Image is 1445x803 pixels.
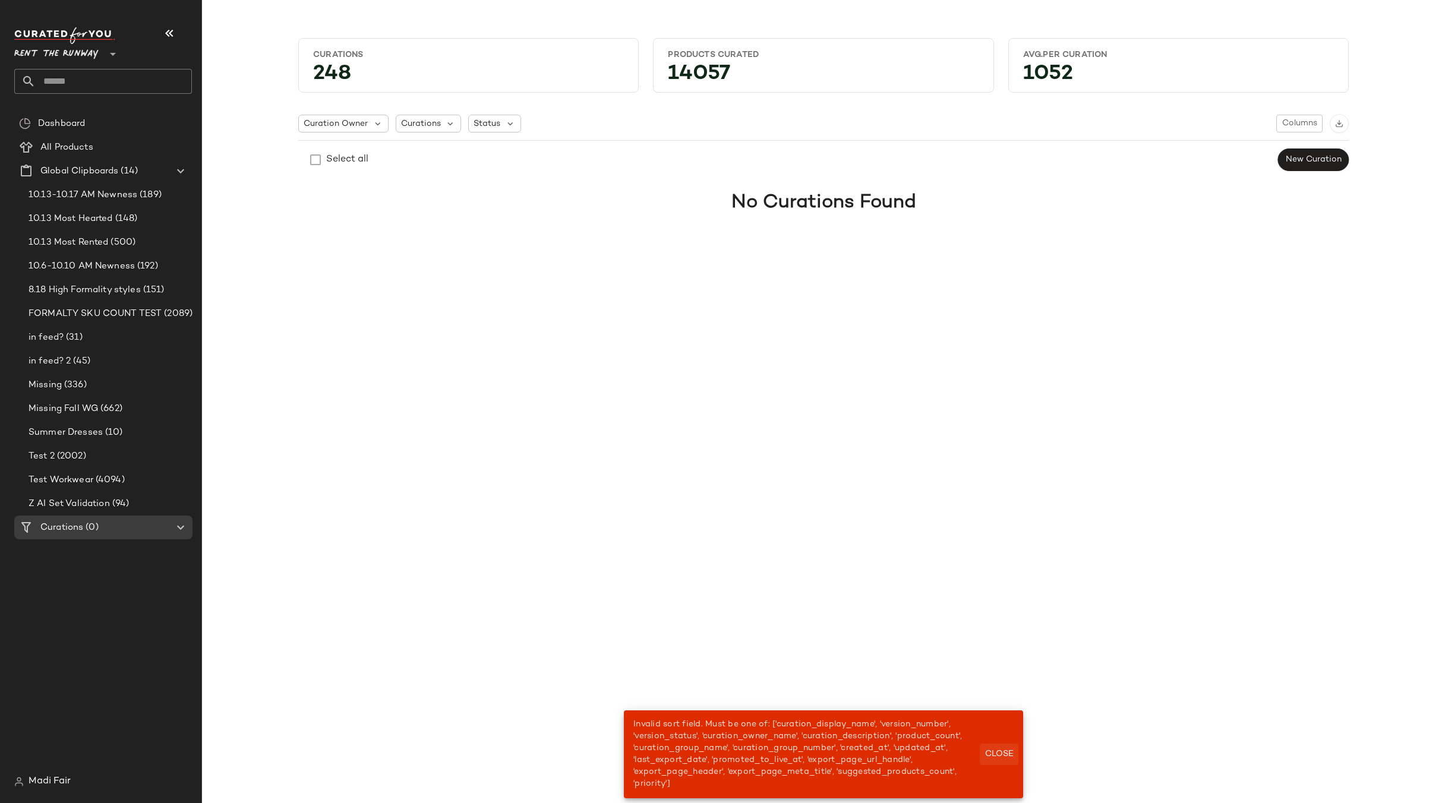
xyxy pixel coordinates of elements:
[658,65,988,87] div: 14057
[83,521,98,535] span: (0)
[14,777,24,786] img: svg%3e
[29,497,110,511] span: Z AI Set Validation
[98,402,122,416] span: (662)
[1023,49,1334,61] div: Avg.per Curation
[29,402,98,416] span: Missing Fall WG
[113,212,138,226] span: (148)
[38,117,85,131] span: Dashboard
[985,750,1014,759] span: Close
[731,188,916,217] h1: No Curations Found
[93,473,125,487] span: (4094)
[980,744,1018,765] button: Close
[1278,148,1349,171] button: New Curation
[313,49,624,61] div: Curations
[29,378,62,392] span: Missing
[29,426,103,440] span: Summer Dresses
[304,65,633,87] div: 248
[1285,155,1342,165] span: New Curation
[29,331,64,344] span: in feed?
[141,283,165,297] span: (151)
[19,118,31,129] img: svg%3e
[29,473,93,487] span: Test Workwear
[29,260,135,273] span: 10.6-10.10 AM Newness
[1282,119,1317,128] span: Columns
[110,497,130,511] span: (94)
[29,236,108,249] span: 10.13 Most Rented
[108,236,135,249] span: (500)
[668,49,979,61] div: Products Curated
[55,450,86,463] span: (2002)
[14,27,115,44] img: cfy_white_logo.C9jOOHJF.svg
[326,153,368,167] div: Select all
[162,307,193,321] span: (2089)
[40,141,93,154] span: All Products
[1276,115,1323,132] button: Columns
[29,774,71,789] span: Madi Fair
[137,188,162,202] span: (189)
[29,355,71,368] span: in feed? 2
[1014,65,1343,87] div: 1052
[401,118,441,130] span: Curations
[29,450,55,463] span: Test 2
[29,283,141,297] span: 8.18 High Formality styles
[118,165,138,178] span: (14)
[29,307,162,321] span: FORMALTY SKU COUNT TEST
[29,188,137,202] span: 10.13-10.17 AM Newness
[29,212,113,226] span: 10.13 Most Hearted
[71,355,90,368] span: (45)
[40,521,83,535] span: Curations
[135,260,158,273] span: (192)
[40,165,118,178] span: Global Clipboards
[304,118,368,130] span: Curation Owner
[633,720,962,788] span: Invalid sort field. Must be one of: ['curation_display_name', 'version_number', 'version_status',...
[64,331,83,344] span: (31)
[14,40,99,62] span: Rent the Runway
[62,378,87,392] span: (336)
[474,118,500,130] span: Status
[103,426,123,440] span: (10)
